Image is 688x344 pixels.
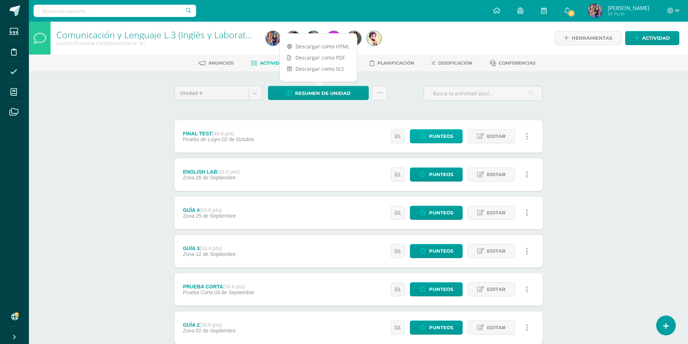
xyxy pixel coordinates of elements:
a: Punteos [410,167,463,182]
a: Descargar como PDF [280,52,357,63]
div: GUÍA 4 [183,207,235,213]
a: Descargar como HTML [280,41,357,52]
strong: (10.0 pts) [200,207,222,213]
span: [PERSON_NAME] [608,4,649,12]
span: Dosificación [438,60,472,66]
strong: (10.0 pts) [223,284,245,289]
span: Editar [487,130,506,143]
span: Zona [183,328,194,334]
span: Conferencias [499,60,536,66]
span: Herramientas [572,31,612,45]
span: Actividad [642,31,670,45]
img: 7bd55ac0c36ce47889d24abe3c1e3425.png [588,4,602,18]
div: FINAL TEST [183,131,254,136]
img: f0e68a23fbcd897634a5ac152168984d.png [347,31,361,45]
span: Resumen de unidad [295,87,351,100]
a: Comunicación y Lenguaje L.3 (Inglés y Laboratorio) [56,29,265,41]
a: Descargar como XLS [280,63,357,74]
a: Anuncios [199,57,234,69]
strong: (10.0 pts) [217,169,239,175]
a: Punteos [410,321,463,335]
a: Punteos [410,282,463,296]
a: Punteos [410,244,463,258]
span: 02 de Octubre [222,136,254,142]
div: GUÍA 2 [183,322,235,328]
a: Planificación [370,57,414,69]
span: 2 [567,9,575,17]
img: 357931297cdd172384b1ceb9771a0171.png [367,31,381,45]
span: Zona [183,213,194,219]
span: 03 de Septiembre [215,289,255,295]
div: ENGLISH LAB [183,169,239,175]
a: Herramientas [555,31,622,45]
input: Busca la actividad aquí... [424,86,542,100]
img: e602cc58a41d4ad1c6372315f6095ebf.png [306,31,321,45]
a: Punteos [410,129,463,143]
span: Anuncios [208,60,234,66]
span: Editar [487,206,506,219]
strong: (10.0 pts) [200,322,222,328]
span: Planificación [377,60,414,66]
span: Actividades [260,60,292,66]
h1: Comunicación y Lenguaje L.3 (Inglés y Laboratorio) [56,30,257,40]
span: 26 de Septiembre [196,175,236,180]
span: Zona [183,251,194,257]
strong: (40.0 pts) [212,131,234,136]
img: bf89a91840aca31d426ba24085acb7f2.png [326,31,341,45]
a: Unidad 4 [175,86,262,100]
span: Unidad 4 [180,86,243,100]
span: 12 de Septiembre [196,251,236,257]
span: Editar [487,244,506,258]
span: Punteos [429,130,453,143]
a: Dosificación [432,57,472,69]
a: Actividad [625,31,679,45]
span: Prueba de Logro [183,136,220,142]
span: 02 de Septiembre [196,328,236,334]
strong: (10.0 pts) [200,245,222,251]
span: Editar [487,283,506,296]
span: Zona [183,175,194,180]
span: Punteos [429,321,453,334]
a: Actividades [251,57,292,69]
span: Mi Perfil [608,11,649,17]
img: 47fbbcbd1c9a7716bb8cb4b126b93520.png [286,31,300,45]
a: Resumen de unidad [268,86,369,100]
span: 25 de Septiembre [196,213,236,219]
span: Prueba Corta [183,289,213,295]
span: Punteos [429,206,453,219]
span: Punteos [429,168,453,181]
div: Cuarto Primaria Complementaria 'A' [56,40,257,47]
img: 7bd55ac0c36ce47889d24abe3c1e3425.png [266,31,280,45]
span: Punteos [429,244,453,258]
div: PRUEBA CORTA [183,284,254,289]
span: Punteos [429,283,453,296]
span: Editar [487,168,506,181]
div: GUÍA 3 [183,245,235,251]
a: Punteos [410,206,463,220]
a: Conferencias [490,57,536,69]
span: Editar [487,321,506,334]
input: Busca un usuario... [34,5,196,17]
